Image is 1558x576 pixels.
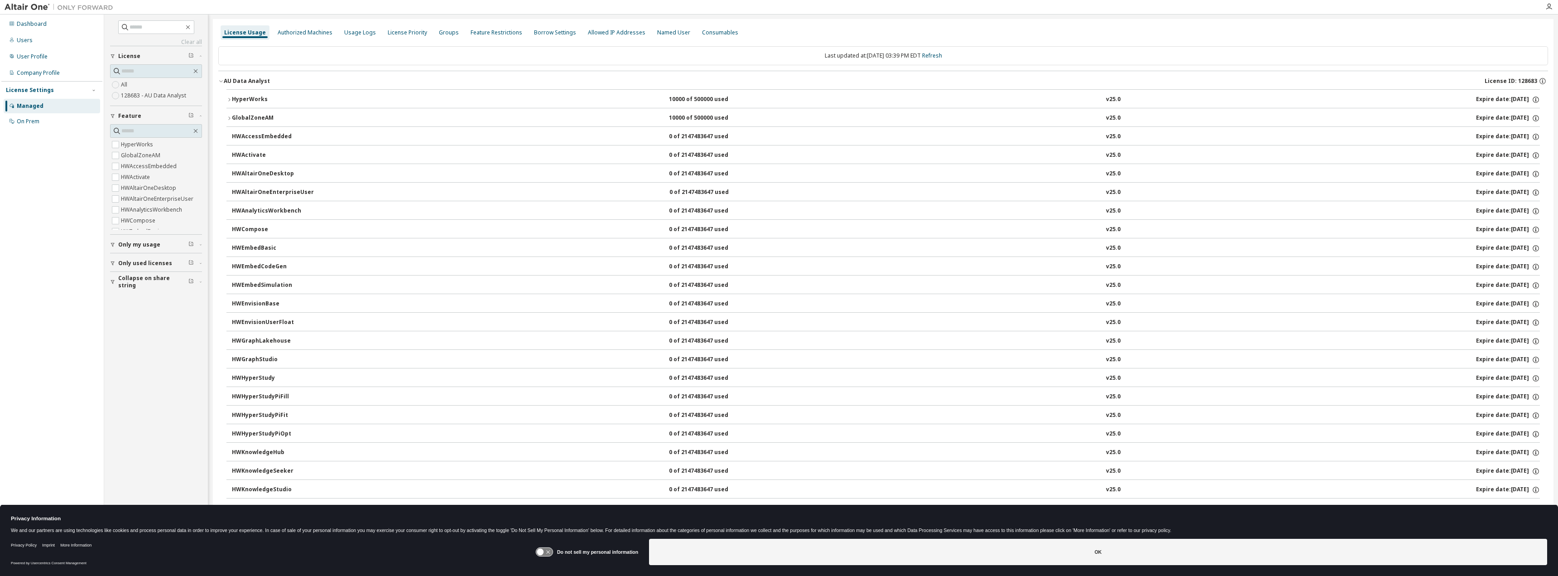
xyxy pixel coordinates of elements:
[1106,189,1120,197] div: v25.0
[1106,207,1120,215] div: v25.0
[232,449,313,457] div: HWKnowledgeHub
[1106,486,1120,494] div: v25.0
[1476,96,1540,104] div: Expire date: [DATE]
[110,106,202,126] button: Feature
[232,313,1540,333] button: HWEnvisionUserFloat0 of 2147483647 usedv25.0Expire date:[DATE]
[702,29,738,36] div: Consumables
[226,108,1540,128] button: GlobalZoneAM10000 of 500000 usedv25.0Expire date:[DATE]
[1476,281,1540,290] div: Expire date: [DATE]
[226,90,1540,110] button: HyperWorks10000 of 500000 usedv25.0Expire date:[DATE]
[110,272,202,292] button: Collapse on share string
[232,263,313,271] div: HWEmbedCodeGen
[344,29,376,36] div: Usage Logs
[232,443,1540,463] button: HWKnowledgeHub0 of 2147483647 usedv25.0Expire date:[DATE]
[17,69,60,77] div: Company Profile
[121,204,184,215] label: HWAnalyticsWorkbench
[121,183,178,194] label: HWAltairOneDesktop
[1106,170,1120,178] div: v25.0
[232,486,313,494] div: HWKnowledgeStudio
[1476,244,1540,252] div: Expire date: [DATE]
[232,238,1540,258] button: HWEmbedBasic0 of 2147483647 usedv25.0Expire date:[DATE]
[232,300,313,308] div: HWEnvisionBase
[1476,467,1540,475] div: Expire date: [DATE]
[1106,430,1120,438] div: v25.0
[669,486,750,494] div: 0 of 2147483647 used
[232,411,313,420] div: HWHyperStudyPiFit
[188,241,194,248] span: Clear filter
[232,350,1540,370] button: HWGraphStudio0 of 2147483647 usedv25.0Expire date:[DATE]
[1476,151,1540,160] div: Expire date: [DATE]
[1106,337,1120,345] div: v25.0
[121,161,178,172] label: HWAccessEmbedded
[669,430,750,438] div: 0 of 2147483647 used
[232,127,1540,147] button: HWAccessEmbedded0 of 2147483647 usedv25.0Expire date:[DATE]
[669,337,750,345] div: 0 of 2147483647 used
[118,260,172,267] span: Only used licenses
[232,151,313,160] div: HWActivate
[534,29,576,36] div: Borrow Settings
[232,467,313,475] div: HWKnowledgeSeeker
[232,337,313,345] div: HWGraphLakehouse
[669,300,750,308] div: 0 of 2147483647 used
[1106,226,1120,234] div: v25.0
[232,461,1540,481] button: HWKnowledgeSeeker0 of 2147483647 usedv25.0Expire date:[DATE]
[1476,207,1540,215] div: Expire date: [DATE]
[17,20,47,28] div: Dashboard
[188,53,194,60] span: Clear filter
[1106,411,1120,420] div: v25.0
[232,406,1540,426] button: HWHyperStudyPiFit0 of 2147483647 usedv25.0Expire date:[DATE]
[588,29,645,36] div: Allowed IP Addresses
[121,150,162,161] label: GlobalZoneAM
[218,46,1548,65] div: Last updated at: [DATE] 03:39 PM EDT
[6,87,54,94] div: License Settings
[17,37,33,44] div: Users
[669,467,750,475] div: 0 of 2147483647 used
[232,133,313,141] div: HWAccessEmbedded
[121,215,157,226] label: HWCompose
[669,189,751,197] div: 0 of 2147483647 used
[232,164,1540,184] button: HWAltairOneDesktop0 of 2147483647 usedv25.0Expire date:[DATE]
[232,145,1540,165] button: HWActivate0 of 2147483647 usedv25.0Expire date:[DATE]
[922,52,942,59] a: Refresh
[1106,281,1120,290] div: v25.0
[232,499,1540,518] button: HWKnowledgeStudioSpark0 of 2147483647 usedv25.0Expire date:[DATE]
[118,112,141,120] span: Feature
[1476,430,1540,438] div: Expire date: [DATE]
[232,257,1540,277] button: HWEmbedCodeGen0 of 2147483647 usedv25.0Expire date:[DATE]
[669,96,750,104] div: 10000 of 500000 used
[121,226,163,237] label: HWEmbedBasic
[669,133,750,141] div: 0 of 2147483647 used
[1106,393,1120,401] div: v25.0
[232,226,313,234] div: HWCompose
[17,53,48,60] div: User Profile
[1106,356,1120,364] div: v25.0
[188,278,194,286] span: Clear filter
[669,226,750,234] div: 0 of 2147483647 used
[1476,393,1540,401] div: Expire date: [DATE]
[232,331,1540,351] button: HWGraphLakehouse0 of 2147483647 usedv25.0Expire date:[DATE]
[1106,467,1120,475] div: v25.0
[669,374,750,382] div: 0 of 2147483647 used
[1106,263,1120,271] div: v25.0
[232,244,313,252] div: HWEmbedBasic
[121,90,188,101] label: 128683 - AU Data Analyst
[232,220,1540,240] button: HWCompose0 of 2147483647 usedv25.0Expire date:[DATE]
[388,29,427,36] div: License Priority
[439,29,459,36] div: Groups
[121,139,155,150] label: HyperWorks
[1476,486,1540,494] div: Expire date: [DATE]
[232,294,1540,314] button: HWEnvisionBase0 of 2147483647 usedv25.0Expire date:[DATE]
[110,39,202,46] a: Clear all
[657,29,690,36] div: Named User
[1106,244,1120,252] div: v25.0
[232,189,314,197] div: HWAltairOneEnterpriseUser
[1476,300,1540,308] div: Expire date: [DATE]
[1476,189,1540,197] div: Expire date: [DATE]
[232,387,1540,407] button: HWHyperStudyPiFill0 of 2147483647 usedv25.0Expire date:[DATE]
[1476,114,1540,122] div: Expire date: [DATE]
[669,170,750,178] div: 0 of 2147483647 used
[278,29,332,36] div: Authorized Machines
[17,102,43,110] div: Managed
[188,112,194,120] span: Clear filter
[121,172,152,183] label: HWActivate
